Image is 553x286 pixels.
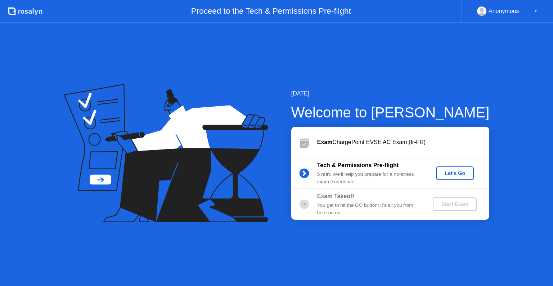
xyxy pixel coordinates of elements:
div: Let's Go [439,170,471,176]
div: Welcome to [PERSON_NAME] [291,102,490,123]
b: Exam Takeoff [317,193,354,199]
div: ChargePoint EVSE AC Exam (fr-FR) [317,138,489,147]
div: [DATE] [291,89,490,98]
div: Anonymous [489,6,519,16]
div: : We’ll help you prepare for a no-stress exam experience [317,171,421,186]
div: ▼ [534,6,538,16]
b: 5 min [317,171,330,177]
div: Start Exam [436,201,474,207]
b: Exam [317,139,333,145]
b: Tech & Permissions Pre-flight [317,162,399,168]
button: Let's Go [436,166,474,180]
button: Start Exam [433,197,477,211]
div: You get to hit the GO button! It’s all you from here on out [317,202,421,216]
